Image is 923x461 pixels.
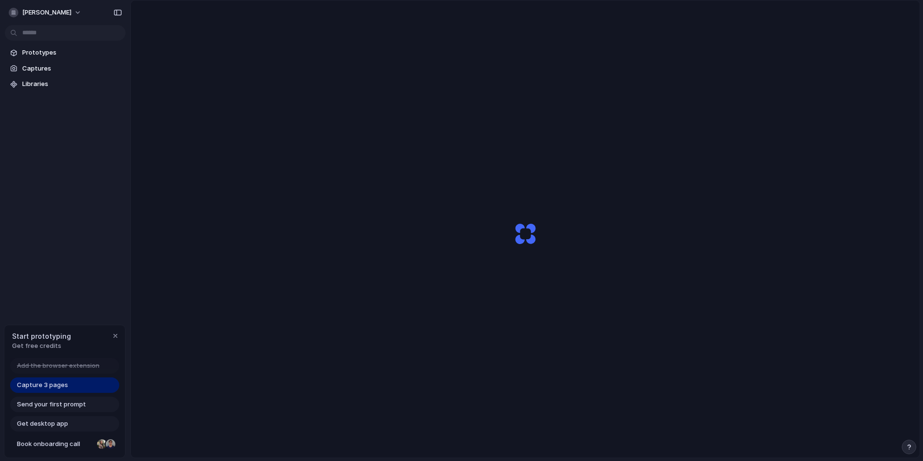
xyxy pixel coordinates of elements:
span: Send your first prompt [17,400,86,409]
div: Christian Iacullo [105,438,116,450]
a: Book onboarding call [10,436,119,452]
a: Prototypes [5,45,126,60]
button: [PERSON_NAME] [5,5,86,20]
a: Get desktop app [10,416,119,432]
span: Get desktop app [17,419,68,429]
span: Captures [22,64,122,73]
span: Libraries [22,79,122,89]
span: Book onboarding call [17,439,93,449]
span: Get free credits [12,341,71,351]
div: Nicole Kubica [96,438,108,450]
a: Libraries [5,77,126,91]
span: Prototypes [22,48,122,58]
span: Capture 3 pages [17,380,68,390]
a: Captures [5,61,126,76]
span: [PERSON_NAME] [22,8,71,17]
span: Start prototyping [12,331,71,341]
span: Add the browser extension [17,361,99,371]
